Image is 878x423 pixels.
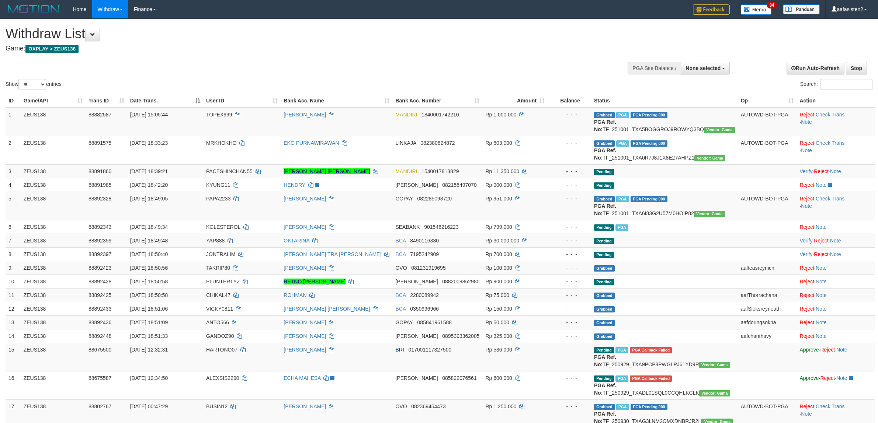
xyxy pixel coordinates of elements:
span: Copy 2280089942 to clipboard [410,292,439,298]
span: PGA Pending [631,140,667,147]
span: GANDOZ90 [206,333,234,339]
span: Copy 0350996966 to clipboard [410,306,439,312]
a: Reject [799,319,814,325]
a: Note [830,251,841,257]
span: Vendor URL: https://trx31.1velocity.biz [694,155,725,161]
span: Rp 900.000 [485,279,512,284]
th: Balance [548,94,591,108]
span: Marked by aafpengsreynich [616,196,629,202]
a: Note [816,319,827,325]
span: PGA Error [630,375,672,382]
span: 88892328 [89,196,111,202]
td: · · [797,164,875,178]
span: [DATE] 18:49:34 [130,224,168,230]
span: TOPEX999 [206,112,232,118]
span: HARTONO07 [206,347,237,353]
span: Marked by aafpengsreynich [615,375,628,382]
a: Approve [799,347,819,353]
span: [DATE] 18:50:56 [130,265,168,271]
span: 88891985 [89,182,111,188]
td: TF_251001_TXA0R7J8J1X8E27AHPZ1 [591,136,738,164]
a: Reject [814,251,829,257]
div: - - - [551,374,588,382]
a: Verify [799,238,812,244]
td: 6 [6,220,21,234]
span: Copy 901546216223 to clipboard [424,224,458,230]
td: · [797,315,875,329]
td: TF_250929_TXADL01SQL0CCQHLKCLK [591,371,738,399]
a: [PERSON_NAME] TRA [PERSON_NAME] [284,251,381,257]
span: BCA [395,292,406,298]
a: Note [836,375,847,381]
a: Verify [799,168,812,174]
span: Grabbed [594,196,615,202]
div: - - - [551,278,588,285]
a: Reject [799,403,814,409]
div: - - - [551,332,588,340]
a: Note [816,292,827,298]
a: [PERSON_NAME] [284,319,326,325]
div: - - - [551,305,588,312]
span: Rp 803.000 [485,140,512,146]
div: - - - [551,181,588,189]
b: PGA Ref. No: [594,382,616,396]
span: Rp 50.000 [485,319,509,325]
span: Pending [594,347,614,353]
h1: Withdraw List [6,27,578,41]
span: MANDIRI [395,112,417,118]
th: Action [797,94,875,108]
td: ZEUS138 [21,192,86,220]
span: Rp 30.000.000 [485,238,519,244]
td: 15 [6,343,21,371]
span: [PERSON_NAME] [395,182,438,188]
span: JONTRALIM [206,251,235,257]
a: Verify [799,251,812,257]
th: Game/API: activate to sort column ascending [21,94,86,108]
th: User ID: activate to sort column ascending [203,94,281,108]
span: GOPAY [395,196,413,202]
a: [PERSON_NAME] [PERSON_NAME] [284,306,370,312]
a: [PERSON_NAME] [284,347,326,353]
td: ZEUS138 [21,275,86,288]
span: Rp 799.000 [485,224,512,230]
span: 88892425 [89,292,111,298]
td: 14 [6,329,21,343]
span: YAP888 [206,238,225,244]
span: Pending [594,375,614,382]
span: SEABANK [395,224,420,230]
td: · · [797,343,875,371]
span: 34 [767,2,777,8]
a: Reject [799,140,814,146]
td: · [797,275,875,288]
span: Pending [594,169,614,175]
span: [DATE] 18:49:05 [130,196,168,202]
span: PGA Pending [631,196,667,202]
div: - - - [551,223,588,231]
a: Reject [799,112,814,118]
span: Copy 081231919695 to clipboard [411,265,445,271]
span: Vendor URL: https://trx31.1velocity.biz [694,211,725,217]
a: [PERSON_NAME] [PERSON_NAME] [284,168,370,174]
td: aafSieksreyneath [738,302,797,315]
span: [PERSON_NAME] [395,279,438,284]
div: - - - [551,237,588,244]
span: 88892343 [89,224,111,230]
span: PAPA2233 [206,196,230,202]
a: Note [816,182,827,188]
span: PACESHINCHAN55 [206,168,253,174]
a: Note [816,333,827,339]
span: Copy 017001117327500 to clipboard [408,347,451,353]
td: · [797,261,875,275]
td: ZEUS138 [21,108,86,136]
td: AUTOWD-BOT-PGA [738,192,797,220]
td: aafThorrachana [738,288,797,302]
a: Note [836,347,847,353]
img: Feedback.jpg [693,4,730,15]
span: Pending [594,252,614,258]
a: Reject [799,279,814,284]
a: Note [816,224,827,230]
td: 2 [6,136,21,164]
span: [DATE] 18:42:20 [130,182,168,188]
a: HENDRY [284,182,305,188]
div: - - - [551,346,588,353]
